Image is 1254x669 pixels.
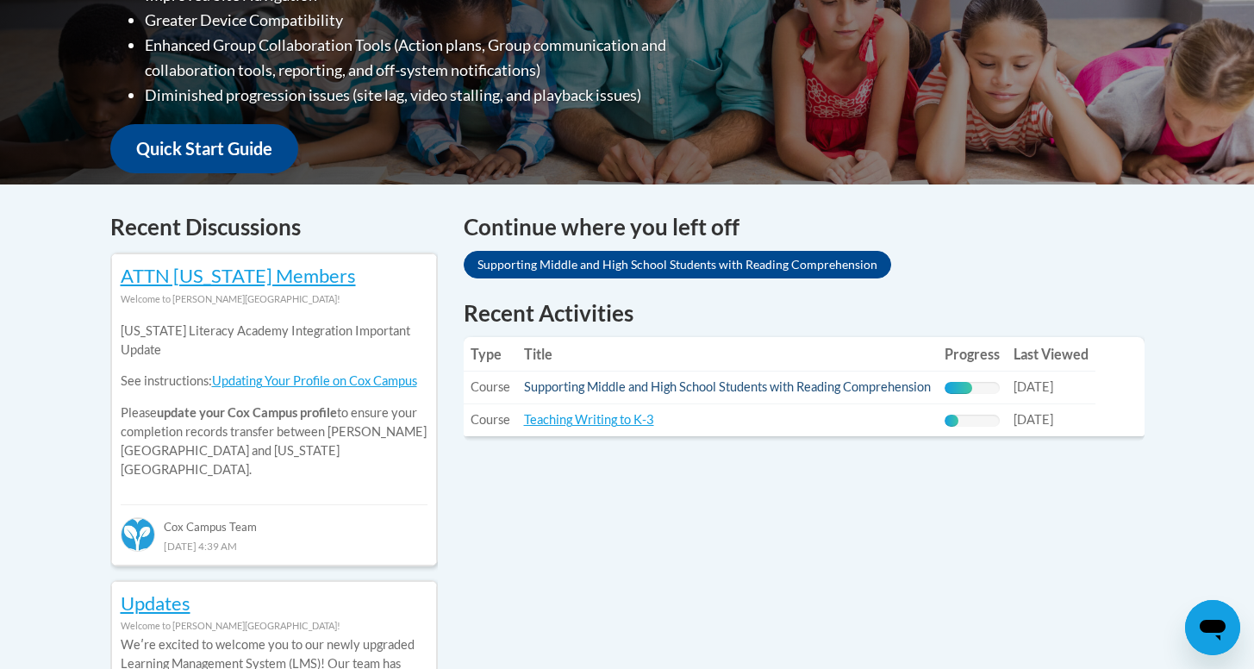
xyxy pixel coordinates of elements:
p: [US_STATE] Literacy Academy Integration Important Update [121,322,427,360]
li: Diminished progression issues (site lag, video stalling, and playback issues) [145,83,735,108]
li: Greater Device Compatibility [145,8,735,33]
div: Welcome to [PERSON_NAME][GEOGRAPHIC_DATA]! [121,616,427,635]
div: Progress, % [945,415,958,427]
a: Supporting Middle and High School Students with Reading Comprehension [524,379,931,394]
li: Enhanced Group Collaboration Tools (Action plans, Group communication and collaboration tools, re... [145,33,735,83]
a: Updates [121,591,190,615]
a: Teaching Writing to K-3 [524,412,654,427]
th: Last Viewed [1007,337,1095,372]
p: See instructions: [121,372,427,391]
h1: Recent Activities [464,297,1145,328]
div: Welcome to [PERSON_NAME][GEOGRAPHIC_DATA]! [121,290,427,309]
a: Supporting Middle and High School Students with Reading Comprehension [464,251,891,278]
iframe: Button to launch messaging window [1185,600,1240,655]
h4: Recent Discussions [110,210,438,244]
span: Course [471,412,510,427]
div: Please to ensure your completion records transfer between [PERSON_NAME][GEOGRAPHIC_DATA] and [US_... [121,309,427,492]
span: [DATE] [1014,412,1053,427]
a: Quick Start Guide [110,124,298,173]
th: Type [464,337,517,372]
th: Title [517,337,938,372]
div: Progress, % [945,382,972,394]
a: Updating Your Profile on Cox Campus [212,373,417,388]
span: [DATE] [1014,379,1053,394]
th: Progress [938,337,1007,372]
span: Course [471,379,510,394]
div: [DATE] 4:39 AM [121,536,427,555]
div: Cox Campus Team [121,504,427,535]
a: ATTN [US_STATE] Members [121,264,356,287]
b: update your Cox Campus profile [157,405,337,420]
h4: Continue where you left off [464,210,1145,244]
img: Cox Campus Team [121,517,155,552]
